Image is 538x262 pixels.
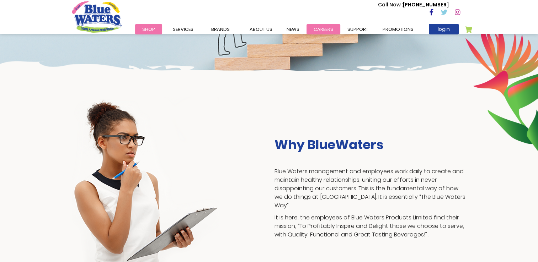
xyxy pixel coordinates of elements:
a: about us [243,24,279,34]
p: [PHONE_NUMBER] [378,1,449,9]
p: Blue Waters management and employees work daily to create and maintain healthy relationships, uni... [275,167,467,210]
h3: Why BlueWaters [275,137,467,152]
img: career-intro-leaves.png [465,22,538,151]
a: login [429,24,459,34]
span: Shop [142,26,155,33]
a: Promotions [375,24,421,34]
span: Services [173,26,193,33]
a: News [279,24,307,34]
a: store logo [72,1,122,32]
span: Brands [211,26,230,33]
a: careers [307,24,340,34]
a: support [340,24,375,34]
span: Call Now : [378,1,403,8]
p: It is here, the employees of Blue Waters Products Limited find their mission, “To Profitably Insp... [275,213,467,239]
